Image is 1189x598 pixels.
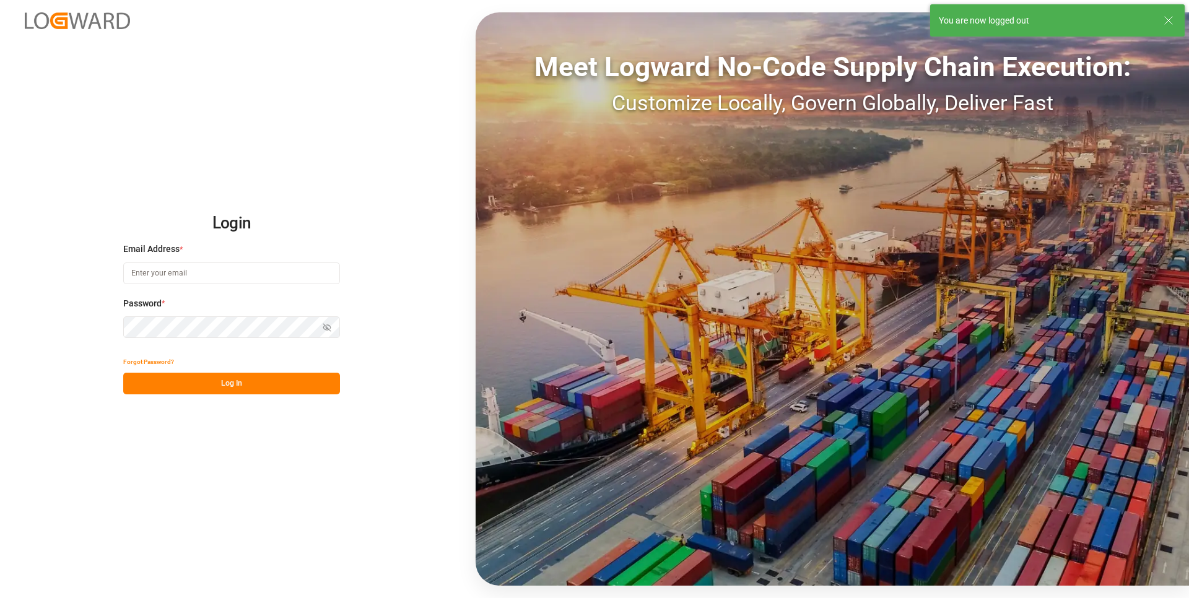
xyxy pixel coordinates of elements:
[939,14,1152,27] div: You are now logged out
[123,351,174,373] button: Forgot Password?
[476,87,1189,119] div: Customize Locally, Govern Globally, Deliver Fast
[123,204,340,243] h2: Login
[123,243,180,256] span: Email Address
[123,262,340,284] input: Enter your email
[25,12,130,29] img: Logward_new_orange.png
[123,373,340,394] button: Log In
[476,46,1189,87] div: Meet Logward No-Code Supply Chain Execution:
[123,297,162,310] span: Password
